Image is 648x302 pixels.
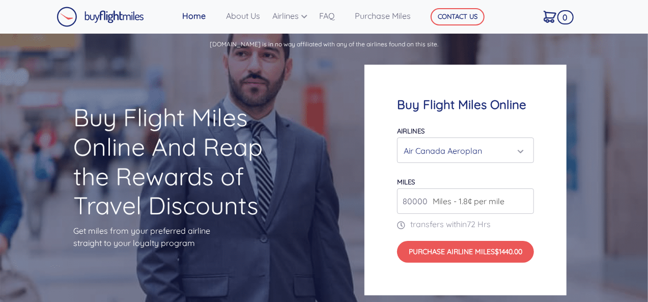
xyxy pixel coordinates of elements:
[431,8,485,25] button: CONTACT US
[222,6,268,26] a: About Us
[557,10,574,24] span: 0
[404,141,521,160] div: Air Canada Aeroplan
[495,247,522,256] span: $1440.00
[540,6,571,27] a: 0
[57,4,144,30] a: Buy Flight Miles Logo
[178,6,222,26] a: Home
[397,138,534,163] button: Air Canada Aeroplan
[397,218,534,230] p: transfers within
[57,7,144,27] img: Buy Flight Miles Logo
[428,195,504,207] span: Miles - 1.8¢ per mile
[315,6,351,26] a: FAQ
[397,178,415,186] label: miles
[397,127,425,135] label: Airlines
[467,219,491,229] span: 72 Hrs
[351,6,415,26] a: Purchase Miles
[397,97,534,112] h4: Buy Flight Miles Online
[73,103,284,220] h1: Buy Flight Miles Online And Reap the Rewards of Travel Discounts
[73,225,284,249] p: Get miles from your preferred airline straight to your loyalty program
[397,241,534,263] button: Purchase Airline Miles$1440.00
[544,11,556,23] img: Cart
[268,6,315,26] a: Airlines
